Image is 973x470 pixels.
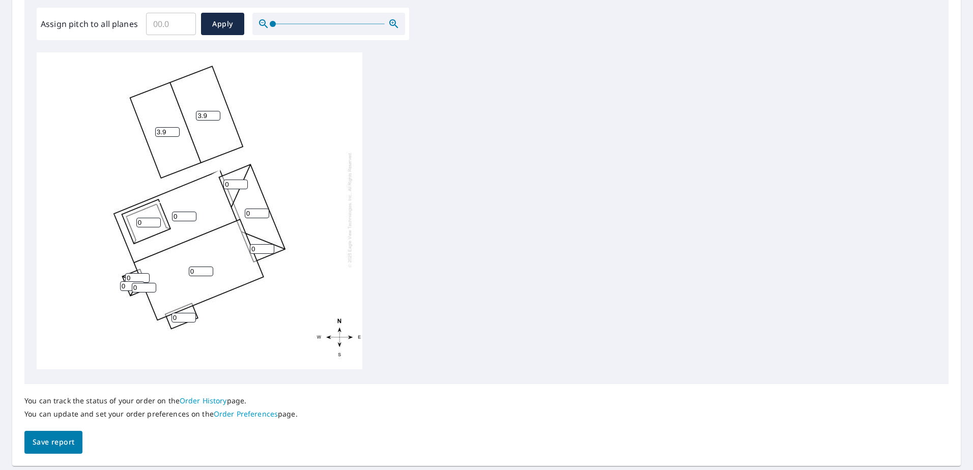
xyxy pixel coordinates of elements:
label: Assign pitch to all planes [41,18,138,30]
span: Apply [209,18,236,31]
input: 00.0 [146,10,196,38]
span: Save report [33,436,74,449]
a: Order History [180,396,227,405]
p: You can track the status of your order on the page. [24,396,298,405]
button: Apply [201,13,244,35]
button: Save report [24,431,82,454]
a: Order Preferences [214,409,278,419]
p: You can update and set your order preferences on the page. [24,409,298,419]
